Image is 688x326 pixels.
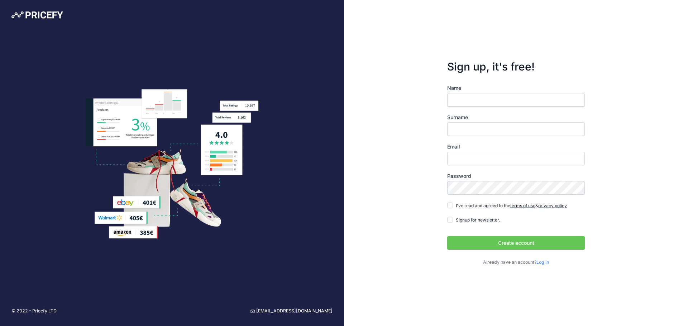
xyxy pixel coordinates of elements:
button: Create account [447,236,585,250]
label: Name [447,84,585,92]
img: Pricefy [11,11,63,19]
label: Email [447,143,585,150]
span: I've read and agreed to the & [456,203,567,208]
a: Log in [536,259,549,265]
p: Already have an account? [447,259,585,266]
label: Surname [447,114,585,121]
p: © 2022 - Pricefy LTD [11,308,57,315]
a: [EMAIL_ADDRESS][DOMAIN_NAME] [250,308,333,315]
span: Signup for newsletter. [456,217,500,223]
label: Password [447,172,585,180]
h3: Sign up, it's free! [447,60,585,73]
a: privacy policy [538,203,567,208]
a: terms of use [510,203,535,208]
